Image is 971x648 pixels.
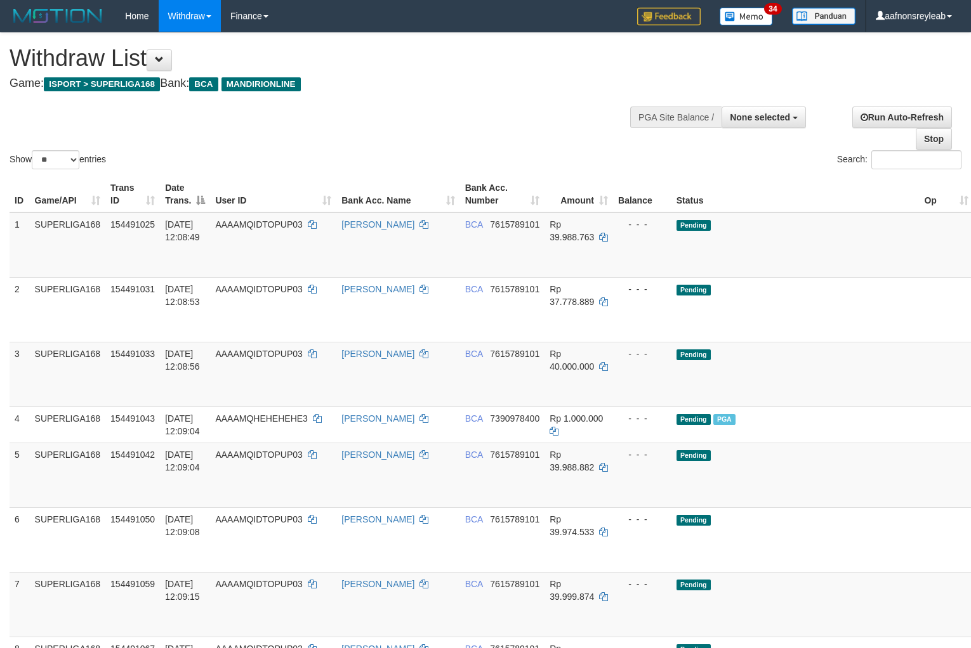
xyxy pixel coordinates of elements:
span: [DATE] 12:08:49 [165,219,200,242]
div: - - - [618,283,666,295]
td: SUPERLIGA168 [30,443,106,507]
span: [DATE] 12:09:08 [165,514,200,537]
div: - - - [618,513,666,526]
th: ID [10,176,30,212]
span: AAAAMQIDTOPUP03 [215,450,302,460]
span: BCA [465,413,483,424]
button: None selected [722,107,806,128]
span: AAAAMQHEHEHEHE3 [215,413,307,424]
th: Bank Acc. Name: activate to sort column ascending [336,176,459,212]
span: Copy 7615789101 to clipboard [490,450,539,460]
span: 154491043 [110,413,155,424]
img: MOTION_logo.png [10,6,106,25]
span: 154491059 [110,579,155,589]
label: Show entries [10,150,106,169]
span: 154491031 [110,284,155,294]
th: Game/API: activate to sort column ascending [30,176,106,212]
h4: Game: Bank: [10,77,635,90]
th: Trans ID: activate to sort column ascending [105,176,160,212]
span: Pending [677,220,711,231]
span: AAAAMQIDTOPUP03 [215,349,302,359]
td: SUPERLIGA168 [30,572,106,637]
th: Date Trans.: activate to sort column descending [160,176,210,212]
td: SUPERLIGA168 [30,277,106,342]
th: Status [671,176,920,212]
span: 154491025 [110,219,155,230]
span: [DATE] 12:08:56 [165,349,200,372]
td: 1 [10,212,30,278]
td: SUPERLIGA168 [30,342,106,406]
span: None selected [730,112,790,122]
span: Copy 7615789101 to clipboard [490,219,539,230]
span: Rp 40.000.000 [550,349,594,372]
span: BCA [465,514,483,524]
span: Copy 7615789101 to clipboard [490,284,539,294]
th: User ID: activate to sort column ascending [210,176,336,212]
span: AAAAMQIDTOPUP03 [215,579,302,589]
div: - - - [618,218,666,231]
span: 154491042 [110,450,155,460]
span: [DATE] 12:09:04 [165,450,200,472]
a: [PERSON_NAME] [341,579,414,589]
input: Search: [871,150,961,169]
div: - - - [618,347,666,360]
span: ISPORT > SUPERLIGA168 [44,77,160,91]
span: BCA [465,349,483,359]
select: Showentries [32,150,79,169]
div: - - - [618,578,666,590]
span: 34 [764,3,781,15]
span: AAAAMQIDTOPUP03 [215,219,302,230]
span: 154491033 [110,349,155,359]
td: 2 [10,277,30,342]
img: Feedback.jpg [637,8,701,25]
span: 154491050 [110,514,155,524]
span: Pending [677,414,711,425]
td: 6 [10,507,30,572]
span: Copy 7615789101 to clipboard [490,579,539,589]
td: 5 [10,443,30,507]
span: Rp 39.974.533 [550,514,594,537]
span: MANDIRIONLINE [221,77,301,91]
a: [PERSON_NAME] [341,219,414,230]
div: - - - [618,412,666,425]
span: Pending [677,285,711,295]
a: [PERSON_NAME] [341,413,414,424]
span: [DATE] 12:09:04 [165,413,200,436]
span: BCA [465,450,483,460]
td: SUPERLIGA168 [30,212,106,278]
td: 4 [10,406,30,443]
h1: Withdraw List [10,46,635,71]
span: Marked by aafandaneth [713,414,736,425]
span: Pending [677,580,711,590]
span: Pending [677,515,711,526]
div: - - - [618,448,666,461]
td: SUPERLIGA168 [30,507,106,572]
img: panduan.png [792,8,855,25]
span: Pending [677,450,711,461]
span: BCA [189,77,218,91]
a: Stop [916,128,952,150]
a: [PERSON_NAME] [341,349,414,359]
span: Rp 39.988.763 [550,219,594,242]
span: Rp 39.999.874 [550,579,594,602]
span: AAAAMQIDTOPUP03 [215,514,302,524]
span: Copy 7615789101 to clipboard [490,514,539,524]
span: Rp 1.000.000 [550,413,603,424]
span: Rp 39.988.882 [550,450,594,472]
span: BCA [465,579,483,589]
span: Pending [677,349,711,360]
th: Balance [613,176,671,212]
a: [PERSON_NAME] [341,284,414,294]
th: Bank Acc. Number: activate to sort column ascending [460,176,545,212]
span: AAAAMQIDTOPUP03 [215,284,302,294]
img: Button%20Memo.svg [720,8,773,25]
th: Amount: activate to sort column ascending [545,176,613,212]
a: [PERSON_NAME] [341,450,414,460]
span: [DATE] 12:08:53 [165,284,200,307]
td: SUPERLIGA168 [30,406,106,443]
span: Copy 7615789101 to clipboard [490,349,539,359]
span: [DATE] 12:09:15 [165,579,200,602]
a: Run Auto-Refresh [852,107,952,128]
label: Search: [837,150,961,169]
span: Copy 7390978400 to clipboard [490,413,539,424]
